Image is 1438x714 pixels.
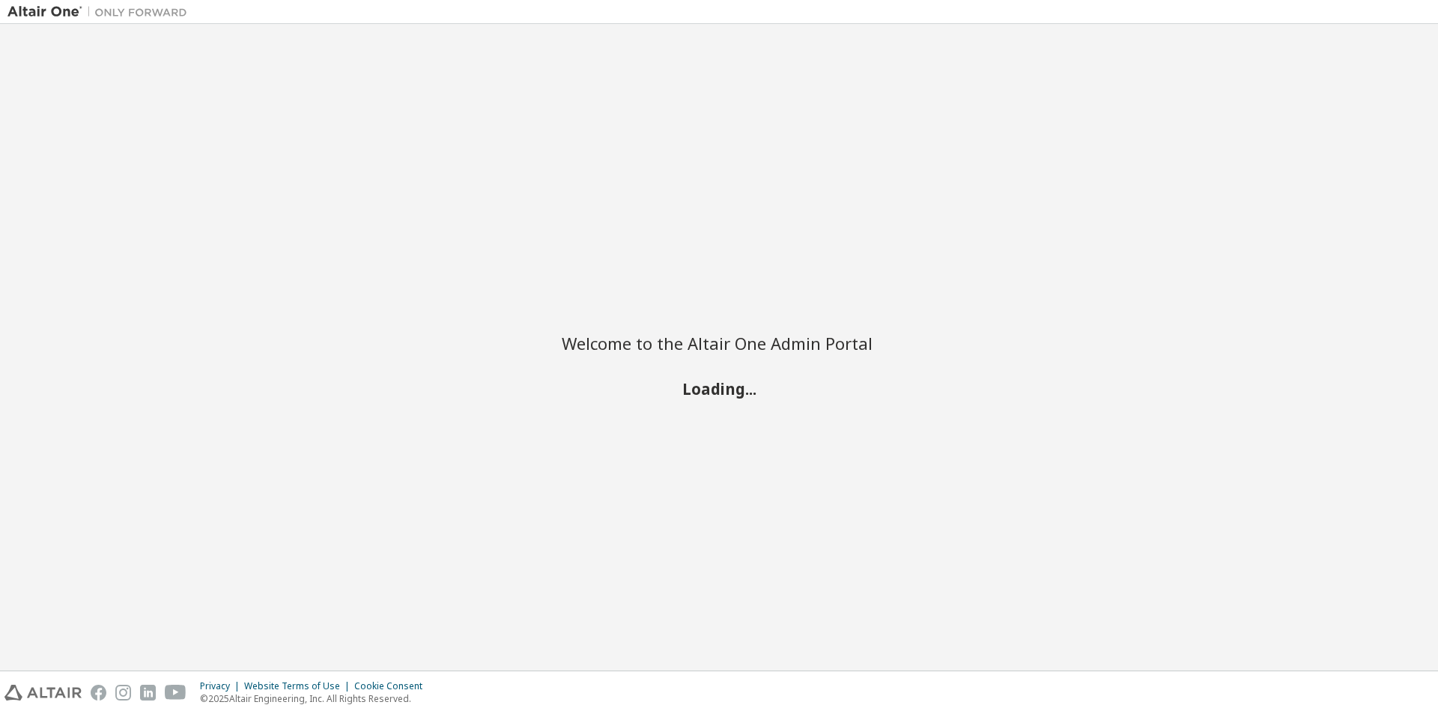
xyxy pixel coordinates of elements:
[354,680,431,692] div: Cookie Consent
[562,378,876,398] h2: Loading...
[165,685,186,701] img: youtube.svg
[200,680,244,692] div: Privacy
[115,685,131,701] img: instagram.svg
[7,4,195,19] img: Altair One
[4,685,82,701] img: altair_logo.svg
[91,685,106,701] img: facebook.svg
[244,680,354,692] div: Website Terms of Use
[200,692,431,705] p: © 2025 Altair Engineering, Inc. All Rights Reserved.
[562,333,876,354] h2: Welcome to the Altair One Admin Portal
[140,685,156,701] img: linkedin.svg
